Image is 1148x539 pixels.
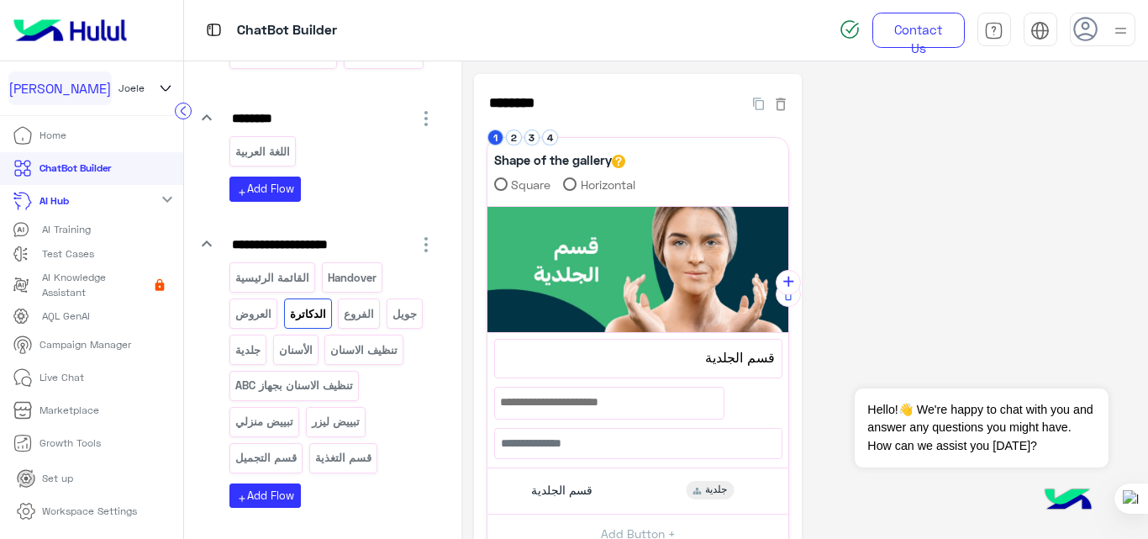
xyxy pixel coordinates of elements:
[7,13,134,48] img: Logo
[313,448,372,468] p: قسم التغذية
[1030,21,1050,40] img: tab
[42,246,94,262] p: Test Cases
[563,176,635,193] label: Horizontal
[229,484,301,508] button: addAdd Flow
[531,483,592,498] span: قسم الجلدية
[42,309,90,324] p: AQL GenAI
[288,304,327,324] p: الدكاترة
[705,483,727,498] span: جلدية
[8,71,112,105] div: [PERSON_NAME]
[542,129,558,145] button: 4
[524,129,540,145] button: 3
[310,412,361,431] p: تبييض ليزر
[237,19,337,42] p: ChatBot Builder
[234,268,311,288] p: القائمة الرئيسية
[494,151,625,170] label: Shape of the gallery
[776,270,801,295] button: add
[237,188,247,198] i: add
[42,270,148,300] p: AI Knowledge Assistant
[686,481,734,499] div: جلدية
[1039,472,1098,531] img: hulul-logo.png
[772,93,789,113] button: Delete Flow
[157,189,177,209] mat-icon: expand_more
[1110,20,1131,41] img: profile
[984,21,1003,40] img: tab
[118,81,145,96] span: Joele
[39,370,84,385] p: Live Chat
[840,19,860,40] img: spinner
[197,108,217,128] i: keyboard_arrow_down
[197,234,217,254] i: keyboard_arrow_down
[872,13,965,48] a: Contact Us
[229,177,301,201] button: addAdd Flow
[42,471,73,486] p: Set up
[39,403,99,418] p: Marketplace
[39,161,111,176] p: ChatBot Builder
[234,412,295,431] p: تبييض منزلي
[203,19,224,40] img: tab
[391,304,418,324] p: جويل
[39,436,101,451] p: Growth Tools
[234,341,262,360] p: جلدية
[42,222,91,237] p: AI Training
[487,129,503,145] button: 1
[277,341,313,360] p: الأسنان
[39,128,66,143] p: Home
[234,376,355,395] p: تنظيف الاسنان بجهاز ABC
[3,462,87,495] a: Set up
[494,176,551,193] label: Square
[237,494,247,504] i: add
[780,273,798,291] i: add
[343,304,376,324] p: الفروع
[234,304,273,324] p: العروض
[506,129,522,145] button: 2
[234,142,292,161] p: اللغة العربية
[326,268,377,288] p: Handover
[329,341,399,360] p: تنظيف الاسنان
[977,13,1011,48] a: tab
[39,337,131,352] p: Campaign Manager
[234,448,298,468] p: قسم التجميل
[855,388,1108,468] span: Hello!👋 We're happy to chat with you and answer any questions you might have. How can we assist y...
[39,193,69,209] p: AI Hub
[776,282,801,307] button: Delete Gallery Card
[502,346,775,368] span: قسم الجلدية
[42,504,137,519] p: Workspace Settings
[3,495,150,528] a: Workspace Settings
[745,93,772,113] button: Duplicate Flow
